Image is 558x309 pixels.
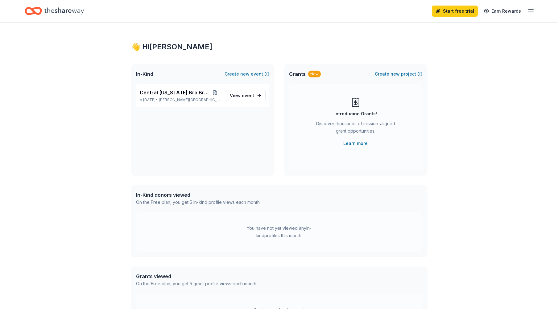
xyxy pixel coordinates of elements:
div: 👋 Hi [PERSON_NAME] [131,42,427,52]
span: [PERSON_NAME][GEOGRAPHIC_DATA], [GEOGRAPHIC_DATA] [159,97,221,102]
span: Grants [289,70,306,78]
span: new [240,70,250,78]
span: In-Kind [136,70,153,78]
a: Learn more [343,140,368,147]
div: Discover thousands of mission-aligned grant opportunities. [314,120,398,137]
span: new [391,70,400,78]
div: You have not yet viewed any in-kind profiles this month. [241,225,318,239]
div: Introducing Grants! [334,110,377,117]
div: New [308,71,321,77]
a: Earn Rewards [480,6,525,17]
a: Start free trial [432,6,478,17]
button: Createnewevent [225,70,269,78]
div: In-Kind donors viewed [136,191,261,199]
span: event [242,93,254,98]
div: Grants viewed [136,273,257,280]
button: Createnewproject [375,70,422,78]
p: [DATE] • [140,97,221,102]
a: View event [226,90,266,101]
div: On the Free plan, you get 5 grant profile views each month. [136,280,257,287]
span: Central [US_STATE] Bra Brunch [140,89,210,96]
a: Home [25,4,84,18]
div: On the Free plan, you get 5 in-kind profile views each month. [136,199,261,206]
span: View [230,92,254,99]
